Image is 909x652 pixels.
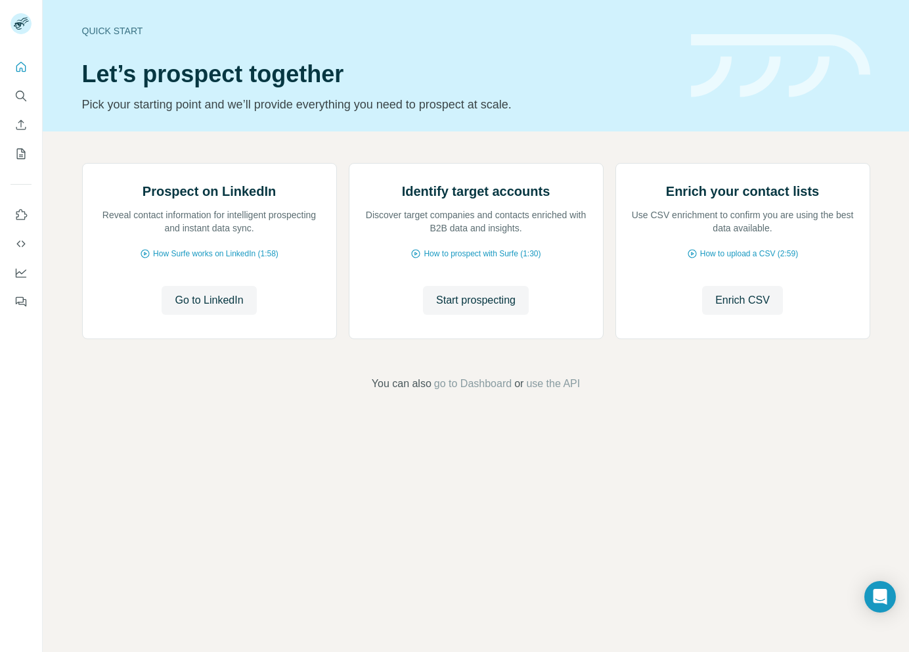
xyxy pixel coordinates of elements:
[153,248,278,260] span: How Surfe works on LinkedIn (1:58)
[372,376,432,392] span: You can also
[700,248,798,260] span: How to upload a CSV (2:59)
[11,261,32,285] button: Dashboard
[143,182,276,200] h2: Prospect on LinkedIn
[82,61,675,87] h1: Let’s prospect together
[666,182,819,200] h2: Enrich your contact lists
[363,208,590,235] p: Discover target companies and contacts enriched with B2B data and insights.
[423,286,529,315] button: Start prospecting
[864,581,896,613] div: Open Intercom Messenger
[162,286,256,315] button: Go to LinkedIn
[11,55,32,79] button: Quick start
[424,248,541,260] span: How to prospect with Surfe (1:30)
[715,292,770,308] span: Enrich CSV
[11,203,32,227] button: Use Surfe on LinkedIn
[402,182,550,200] h2: Identify target accounts
[82,95,675,114] p: Pick your starting point and we’ll provide everything you need to prospect at scale.
[691,34,870,98] img: banner
[11,232,32,256] button: Use Surfe API
[702,286,783,315] button: Enrich CSV
[514,376,523,392] span: or
[436,292,516,308] span: Start prospecting
[82,24,675,37] div: Quick start
[11,142,32,166] button: My lists
[629,208,856,235] p: Use CSV enrichment to confirm you are using the best data available.
[11,113,32,137] button: Enrich CSV
[434,376,512,392] button: go to Dashboard
[11,84,32,108] button: Search
[175,292,243,308] span: Go to LinkedIn
[96,208,323,235] p: Reveal contact information for intelligent prospecting and instant data sync.
[526,376,580,392] button: use the API
[11,290,32,314] button: Feedback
